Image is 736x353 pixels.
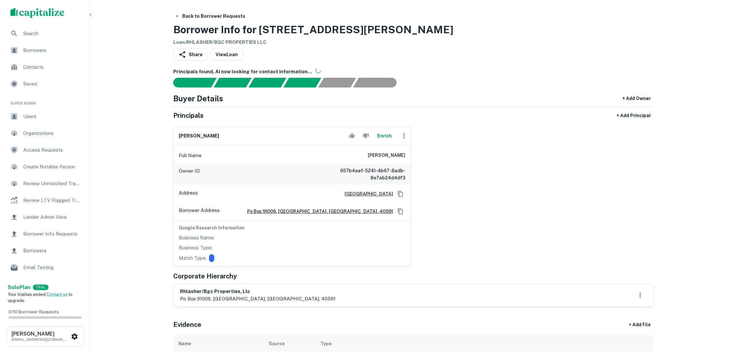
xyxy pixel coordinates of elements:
[180,295,336,303] p: po box 91006, [GEOGRAPHIC_DATA], [GEOGRAPHIC_DATA], 40591
[5,226,85,242] a: Borrower Info Requests
[5,59,85,75] a: Contacts
[5,26,85,41] a: Search
[5,43,85,58] a: Borrowers
[5,209,85,225] a: Lender Admin View
[620,93,653,104] button: + Add Owner
[5,126,85,141] a: Organizations
[46,292,67,297] a: Contact us
[23,264,81,271] span: Email Testing
[320,340,331,348] div: Type
[396,189,405,199] button: Copy Address
[328,167,405,181] h6: 657b4aaf-5241-4b67-8adb-8e7ab24d4df3
[173,335,264,353] th: Name
[173,111,204,120] h5: Principals
[339,190,393,197] a: [GEOGRAPHIC_DATA]
[23,163,81,171] span: Create Notable Person
[315,335,600,353] th: Type
[23,247,81,255] span: Borrowers
[23,113,81,120] span: Users
[614,110,653,121] button: + Add Principal
[8,284,30,291] a: SoloPlan
[179,152,202,159] p: Full Name
[617,319,662,331] div: + Add File
[173,271,237,281] h5: Corporate Hierarchy
[704,301,736,332] iframe: Chat Widget
[5,159,85,175] a: Create Notable Person
[179,207,220,216] p: Borrower Address
[5,142,85,158] a: Access Requests
[23,30,81,37] span: Search
[179,234,215,242] p: Business Name:
[173,93,223,104] h4: Buyer Details
[173,49,208,60] button: Share
[5,176,85,191] a: Review Unmatched Transactions
[210,49,243,60] a: ViewLoan
[166,78,214,87] div: Sending borrower request to AI...
[214,78,251,87] div: Your request is received and processing...
[179,224,405,231] h6: Google Research Information
[283,78,321,87] div: Principals found, AI now looking for contact information...
[179,189,198,199] p: Address
[5,277,85,292] a: Email Analytics
[5,109,85,124] a: Users
[396,207,405,216] button: Copy Address
[360,129,371,142] button: Reject
[180,288,336,295] h6: rhlasher/bgc properties, llc
[8,309,59,314] span: 0 / 10 Borrower Requests
[5,93,85,109] li: Super Admin
[23,46,81,54] span: Borrowers
[368,152,405,159] h6: [PERSON_NAME]
[178,340,191,348] div: Name
[23,63,81,71] span: Contacts
[172,10,248,22] button: Back to Borrower Requests
[8,292,73,303] span: Your trial has ended. to upgrade.
[179,244,212,252] p: Business Type:
[179,132,219,140] h6: [PERSON_NAME]
[5,260,85,275] a: Email Testing
[23,180,81,187] span: Review Unmatched Transactions
[5,76,85,92] a: Saved
[242,208,393,215] a: po box 91006, [GEOGRAPHIC_DATA], [GEOGRAPHIC_DATA], 40591
[23,146,81,154] span: Access Requests
[173,320,201,329] h5: Evidence
[173,22,453,37] h3: Borrower Info for [STREET_ADDRESS][PERSON_NAME]
[23,129,81,137] span: Organizations
[12,337,70,342] p: [EMAIL_ADDRESS][DOMAIN_NAME]
[264,335,315,353] th: Source
[5,193,85,208] a: Review LTV Flagged Transactions
[374,129,395,142] button: Enrich
[179,254,207,262] p: Match Type:
[10,8,65,18] img: capitalize-logo.png
[318,78,356,87] div: Principals found, still searching for contact information. This may take time...
[173,39,453,46] h6: Loan : RHLASHER/BGC PROPERTIES LLC
[23,197,81,204] span: Review LTV Flagged Transactions
[23,80,81,88] span: Saved
[248,78,286,87] div: Documents found, AI parsing details...
[23,230,81,238] span: Borrower Info Requests
[6,327,84,347] button: [PERSON_NAME][EMAIL_ADDRESS][DOMAIN_NAME]
[179,167,200,181] p: Owner ID
[269,340,285,348] div: Source
[353,78,404,87] div: AI fulfillment process complete.
[5,243,85,258] a: Borrowers
[12,331,70,337] h6: [PERSON_NAME]
[23,213,81,221] span: Lender Admin View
